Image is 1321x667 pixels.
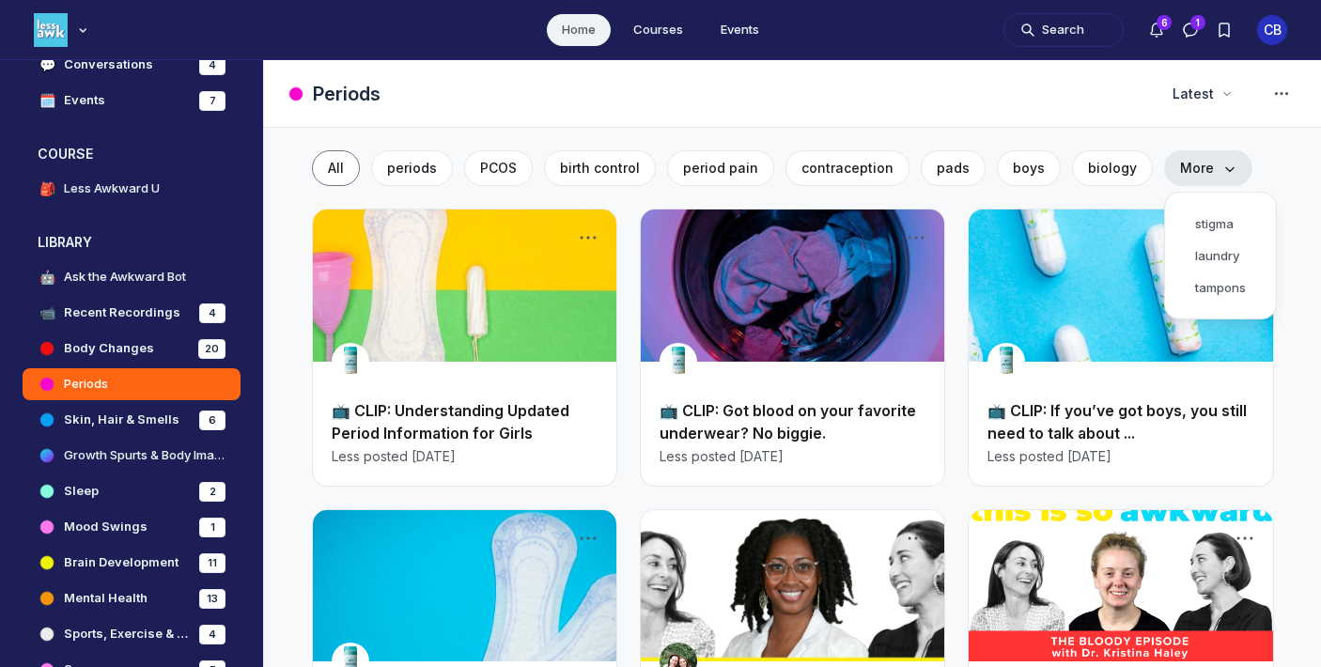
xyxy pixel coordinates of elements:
[23,511,241,543] a: Mood Swings1
[38,145,93,163] h3: COURSE
[199,303,225,323] div: 4
[1003,13,1124,47] button: Search
[412,447,456,466] span: [DATE]
[332,446,456,465] a: Less posted[DATE]
[1173,13,1207,47] button: Direct messages
[23,333,241,365] a: Body Changes20
[1072,150,1153,186] button: biology
[1257,15,1287,45] button: User menu options
[64,446,225,465] h4: Growth Spurts & Body Image
[903,225,929,251] button: Post actions
[312,150,360,186] button: All
[575,225,601,251] button: Post actions
[64,411,179,429] h4: Skin, Hair & Smells
[575,525,601,551] button: Post actions
[903,525,929,551] button: Post actions
[198,339,225,359] div: 20
[1265,77,1298,111] button: Space settings
[38,179,56,198] span: 🎒
[64,55,153,74] h4: Conversations
[38,233,92,252] h3: LIBRARY
[1164,150,1252,186] button: More
[64,589,148,608] h4: Mental Health
[23,404,241,436] a: Skin, Hair & Smells6
[199,589,225,609] div: 13
[64,375,108,394] h4: Periods
[1161,77,1242,111] button: Latest
[332,447,408,466] span: Less posted
[199,55,225,75] div: 4
[937,160,970,176] span: pads
[23,173,241,205] a: 🎒Less Awkward U
[64,268,186,287] h4: Ask the Awkward Bot
[199,482,225,502] div: 2
[739,447,784,466] span: [DATE]
[660,446,784,465] a: Less posted[DATE]
[547,14,611,46] a: Home
[199,553,225,573] div: 11
[38,268,56,287] span: 🤖
[199,625,225,644] div: 4
[1232,525,1258,551] button: Post actions
[332,352,369,371] a: View user profile
[1257,15,1287,45] div: CB
[371,150,453,186] button: periods
[64,91,105,110] h4: Events
[23,368,241,400] a: Periods
[38,91,56,110] span: 🗓️
[1207,13,1241,47] button: Bookmarks
[64,518,148,536] h4: Mood Swings
[387,160,437,176] span: periods
[199,411,225,430] div: 6
[660,401,916,442] a: 📺 CLIP: Got blood on your favorite underwear? No biggie.
[1180,240,1261,271] button: laundry
[23,297,241,329] a: 📹Recent Recordings4
[921,150,986,186] button: pads
[1173,85,1214,103] span: Latest
[987,447,1064,466] span: Less posted
[64,625,192,644] h4: Sports, Exercise & Nutrition
[1270,83,1293,105] svg: Space settings
[38,303,56,322] span: 📹
[34,11,92,49] button: Less Awkward Hub logo
[23,85,241,116] a: 🗓️Events7
[64,553,179,572] h4: Brain Development
[23,139,241,169] button: COURSECollapse space
[23,475,241,507] a: Sleep2
[332,401,569,442] a: 📺 CLIP: Understanding Updated Period Information for Girls
[23,261,241,293] a: 🤖Ask the Awkward Bot
[23,547,241,579] a: Brain Development11
[1180,208,1261,240] button: stigma
[264,60,1321,128] header: Page Header
[1180,271,1261,303] button: tampons
[199,91,225,111] div: 7
[464,150,533,186] button: PCOS
[23,618,241,650] a: Sports, Exercise & Nutrition4
[801,160,894,176] span: contraception
[199,518,225,537] div: 1
[660,447,736,466] span: Less posted
[1013,160,1045,176] span: boys
[987,352,1025,371] a: View user profile
[683,160,758,176] span: period pain
[544,150,656,186] button: birth control
[64,339,154,358] h4: Body Changes
[987,401,1247,442] a: 📺 CLIP: If you’ve got boys, you still need to talk about ...
[618,14,698,46] a: Courses
[23,49,241,81] a: 💬Conversations4
[706,14,774,46] a: Events
[480,160,517,176] span: PCOS
[785,150,909,186] button: contraception
[987,446,1111,465] a: Less posted[DATE]
[38,55,56,74] span: 💬
[23,582,241,614] a: Mental Health13
[1140,13,1173,47] button: Notifications
[660,352,697,371] a: View user profile
[328,160,344,176] span: All
[1067,447,1111,466] span: [DATE]
[23,227,241,257] button: LIBRARYCollapse space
